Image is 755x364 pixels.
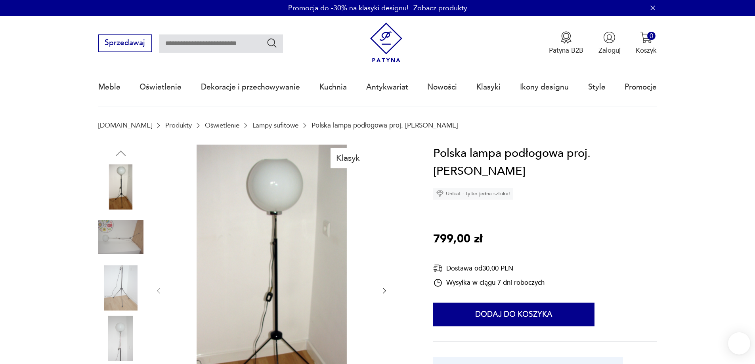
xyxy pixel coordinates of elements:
[433,278,545,288] div: Wysyłka w ciągu 7 dni roboczych
[647,32,656,40] div: 0
[549,31,583,55] a: Ikona medaluPatyna B2B
[98,69,120,105] a: Meble
[588,69,606,105] a: Style
[433,263,545,273] div: Dostawa od 30,00 PLN
[201,69,300,105] a: Dekoracje i przechowywanie
[252,122,298,129] a: Lampy sufitowe
[98,164,143,210] img: Zdjęcie produktu Polska lampa podłogowa proj. A.Gałecki
[165,122,192,129] a: Produkty
[549,46,583,55] p: Patyna B2B
[598,31,621,55] button: Zaloguj
[427,69,457,105] a: Nowości
[640,31,652,44] img: Ikona koszyka
[433,263,443,273] img: Ikona dostawy
[636,31,657,55] button: 0Koszyk
[625,69,657,105] a: Promocje
[205,122,239,129] a: Oświetlenie
[266,37,278,49] button: Szukaj
[433,230,482,248] p: 799,00 zł
[98,215,143,260] img: Zdjęcie produktu Polska lampa podłogowa proj. A.Gałecki
[366,23,406,63] img: Patyna - sklep z meblami i dekoracjami vintage
[433,145,657,181] h1: Polska lampa podłogowa proj. [PERSON_NAME]
[560,31,572,44] img: Ikona medalu
[603,31,615,44] img: Ikonka użytkownika
[98,40,152,47] a: Sprzedawaj
[636,46,657,55] p: Koszyk
[366,69,408,105] a: Antykwariat
[549,31,583,55] button: Patyna B2B
[331,148,366,168] div: Klasyk
[98,34,152,52] button: Sprzedawaj
[288,3,409,13] p: Promocja do -30% na klasyki designu!
[433,188,513,200] div: Unikat - tylko jedna sztuka!
[598,46,621,55] p: Zaloguj
[319,69,347,105] a: Kuchnia
[728,332,750,354] iframe: Smartsupp widget button
[520,69,569,105] a: Ikony designu
[433,303,594,326] button: Dodaj do koszyka
[140,69,182,105] a: Oświetlenie
[476,69,501,105] a: Klasyki
[98,122,152,129] a: [DOMAIN_NAME]
[312,122,458,129] p: Polska lampa podłogowa proj. [PERSON_NAME]
[98,265,143,311] img: Zdjęcie produktu Polska lampa podłogowa proj. A.Gałecki
[436,190,443,197] img: Ikona diamentu
[98,316,143,361] img: Zdjęcie produktu Polska lampa podłogowa proj. A.Gałecki
[413,3,467,13] a: Zobacz produkty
